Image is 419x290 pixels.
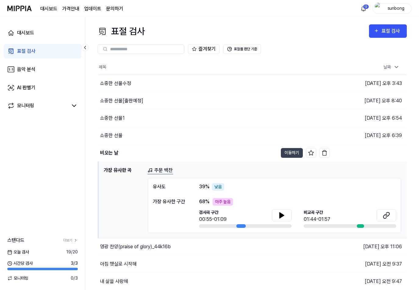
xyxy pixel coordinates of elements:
span: 0 / 3 [71,275,78,281]
div: 아주 높음 [213,198,233,206]
button: 이동하기 [281,148,303,158]
a: 주문 백찬 [148,167,173,174]
button: 알림12 [359,4,368,13]
td: [DATE] 오전 8:54 [330,144,407,161]
a: 모니터링 [7,102,68,109]
div: 유사도 [153,183,187,191]
a: 대시보드 [4,26,81,40]
div: 소중한 선물[출판예정] [100,97,143,104]
div: 영광 찬양(praise of glory)_44k16b [100,243,171,250]
td: [DATE] 오후 6:54 [330,109,407,127]
span: 19 / 20 [66,249,78,255]
button: 표절 검사 [369,24,407,38]
div: 소중한 선물1 [100,115,125,122]
div: 대시보드 [17,29,34,37]
td: [DATE] 오전 9:37 [330,255,407,273]
span: 오늘 검사 [7,249,29,255]
a: 업데이트 [84,5,101,12]
div: 가장 유사한 구간 [153,198,187,205]
a: 문의하기 [106,5,123,12]
span: 검사곡 구간 [199,209,227,216]
div: 소중한 선물 [100,132,123,139]
span: 비교곡 구간 [304,209,330,216]
div: 표절 검사 [17,48,35,55]
span: 68 % [199,198,210,205]
div: 표절 검사 [98,24,145,38]
span: 3 / 3 [71,260,78,267]
div: 모니터링 [17,102,34,109]
div: 01:44-01:57 [304,216,330,223]
div: 12 [363,4,369,9]
a: 더보기 [63,238,78,243]
button: 가격안내 [62,5,79,12]
td: [DATE] 오후 8:40 [330,92,407,109]
button: 즐겨찾기 [188,44,220,54]
div: 표절 검사 [381,27,402,35]
td: [DATE] 오전 9:47 [330,273,407,290]
div: 00:55-01:09 [199,216,227,223]
div: 날짜 [381,62,402,72]
img: delete [321,150,328,156]
a: 표절 검사 [4,44,81,58]
a: 대시보드 [40,5,57,12]
th: 제목 [98,60,330,75]
td: [DATE] 오후 6:39 [330,127,407,144]
div: 내 삶을 사랑해 [100,278,128,285]
img: 알림 [360,5,367,12]
div: sunbong [384,5,408,12]
td: [DATE] 오후 3:43 [330,75,407,92]
div: 음악 분석 [17,66,35,73]
a: AI 판별기 [4,80,81,95]
span: 시간당 검사 [7,260,33,267]
div: AI 판별기 [17,84,35,91]
div: 비오는 날 [100,149,118,157]
div: 아침 햇살로 시작해 [100,260,137,268]
span: 스탠다드 [7,237,24,244]
button: 표절률 판단 기준 [223,44,261,54]
span: 39 % [199,183,210,190]
img: profile [375,2,382,15]
h1: 가장 유사한 곡 [104,167,143,233]
span: 모니터링 [7,275,28,281]
td: [DATE] 오후 11:06 [330,238,407,255]
a: 음악 분석 [4,62,81,77]
button: profilesunbong [373,3,412,14]
div: 낮음 [212,183,224,191]
div: 소중한 선물수정 [100,80,131,87]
